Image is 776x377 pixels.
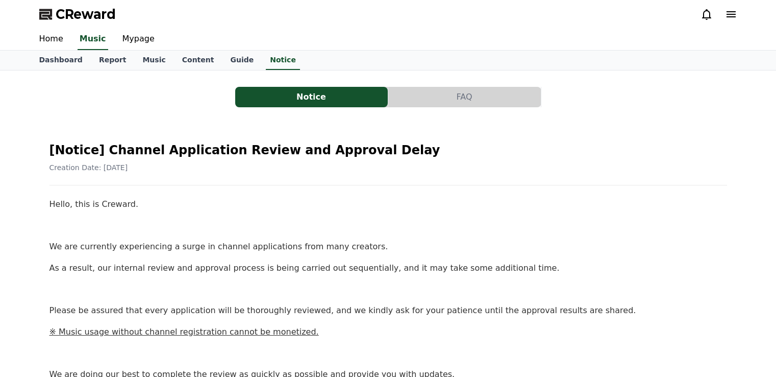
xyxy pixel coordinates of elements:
p: We are currently experiencing a surge in channel applications from many creators. [49,240,727,253]
span: CReward [56,6,116,22]
button: Notice [235,87,388,107]
a: Music [134,51,173,70]
a: Notice [266,51,300,70]
a: Report [91,51,135,70]
span: Creation Date: [DATE] [49,163,128,172]
p: Hello, this is Creward. [49,198,727,211]
a: Home [31,29,71,50]
a: Content [174,51,222,70]
u: ※ Music usage without channel registration cannot be monetized. [49,327,319,337]
h2: [Notice] Channel Application Review and Approval Delay [49,142,727,158]
a: CReward [39,6,116,22]
a: Mypage [114,29,163,50]
p: As a result, our internal review and approval process is being carried out sequentially, and it m... [49,262,727,275]
a: Dashboard [31,51,91,70]
a: Guide [222,51,262,70]
button: FAQ [388,87,541,107]
p: Please be assured that every application will be thoroughly reviewed, and we kindly ask for your ... [49,304,727,317]
a: Music [78,29,108,50]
